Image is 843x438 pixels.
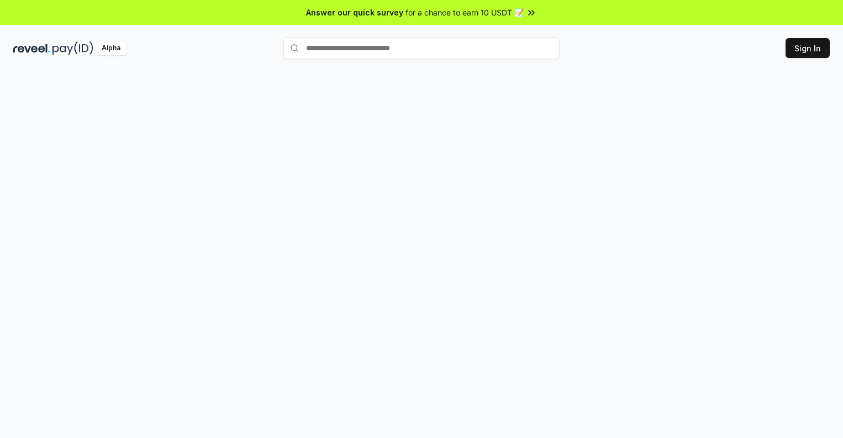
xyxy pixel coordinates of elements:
[96,41,127,55] div: Alpha
[306,7,403,18] span: Answer our quick survey
[405,7,524,18] span: for a chance to earn 10 USDT 📝
[13,41,50,55] img: reveel_dark
[786,38,830,58] button: Sign In
[52,41,93,55] img: pay_id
